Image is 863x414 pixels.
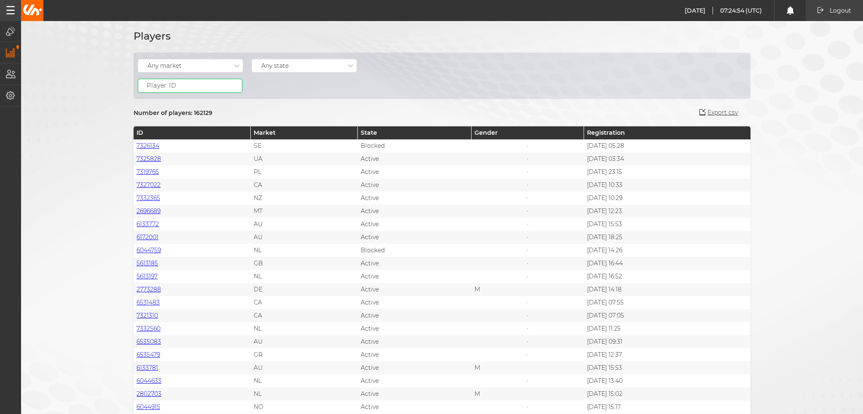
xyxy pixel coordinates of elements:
div: Active [358,296,472,309]
div: Active [358,179,472,192]
a: 6531483 [137,299,160,306]
span: - [474,168,581,176]
div: Active [358,335,472,348]
div: Active [358,401,472,414]
div: [DATE] 15:17 [584,401,751,414]
a: 7326134 [137,142,159,150]
div: Active [358,270,472,283]
div: [DATE] 07:05 [584,309,751,322]
div: AU [251,335,358,348]
span: - [474,155,581,163]
span: - [474,403,581,411]
div: [DATE] 09:31 [584,335,751,348]
img: Unibo [22,5,42,15]
a: 6044759 [137,246,161,254]
div: [DATE] 15:53 [584,218,751,231]
span: - [474,312,581,319]
span: - [474,260,581,267]
button: Export csv [687,105,750,120]
div: NL [251,270,358,283]
div: [DATE] 15:02 [584,387,751,401]
a: 5613197 [137,272,158,280]
div: Active [358,387,472,401]
div: ID [134,126,251,139]
div: [DATE] 14:26 [584,244,751,257]
div: Active [358,361,472,374]
div: NL [251,322,358,335]
div: Any market [147,62,182,69]
div: Active [358,205,472,218]
span: (UTC) [745,7,762,14]
a: 2773288 [137,286,161,293]
span: - [474,338,581,345]
div: CA [251,179,358,192]
span: - [474,273,581,280]
a: 7321310 [137,312,158,319]
a: 7319765 [137,168,159,176]
div: [DATE] 14:18 [584,283,751,296]
a: 6044915 [137,403,160,411]
span: - [474,234,581,241]
div: [DATE] 03:34 [584,152,751,166]
a: 6133781 [137,364,158,371]
div: [DATE] 16:52 [584,270,751,283]
div: [DATE] 10:29 [584,192,751,205]
span: - [474,247,581,254]
div: GB [251,257,358,270]
div: [DATE] 05:28 [584,139,751,152]
div: Active [358,322,472,335]
div: GR [251,348,358,361]
div: SE [251,139,358,152]
div: AU [251,218,358,231]
div: CA [251,296,358,309]
span: - [474,351,581,358]
div: AU [251,361,358,374]
a: 5613185 [137,259,158,267]
span: 07:24:54 [720,7,745,14]
div: [DATE] 13:40 [584,374,751,387]
div: [DATE] 12:37 [584,348,751,361]
div: [DATE] 11:25 [584,322,751,335]
a: 6535479 [137,351,160,358]
div: NL [251,244,358,257]
div: [DATE] 07:55 [584,296,751,309]
input: Player ID [138,79,242,93]
div: Active [358,231,472,244]
h1: Players [134,28,171,44]
div: [DATE] 12:23 [584,205,751,218]
span: - [474,182,581,189]
div: M [472,387,584,401]
span: - [474,208,581,215]
div: Active [358,348,472,361]
div: Gender [472,126,584,139]
div: Blocked [358,139,472,152]
a: 2696689 [137,207,161,215]
div: [DATE] 18:25 [584,231,751,244]
a: 7332560 [137,325,161,332]
span: - [474,377,581,385]
span: - [474,195,581,202]
div: Active [358,257,472,270]
div: [DATE] 23:15 [584,166,751,179]
div: [DATE] 15:53 [584,361,751,374]
div: Active [358,218,472,231]
div: NZ [251,192,358,205]
div: Market [251,126,358,139]
a: 6044633 [137,377,161,385]
span: - [474,142,581,150]
div: PL [251,166,358,179]
span: - [474,221,581,228]
div: M [472,361,584,374]
div: Active [358,374,472,387]
div: Active [358,192,472,205]
div: Any state [261,62,289,69]
div: Active [358,166,472,179]
p: Number of players: 162129 [134,109,212,117]
div: UA [251,152,358,166]
div: M [472,283,584,296]
div: CA [251,309,358,322]
a: 7325828 [137,155,161,163]
a: 6133772 [137,220,159,228]
div: [DATE] 16:44 [584,257,751,270]
div: NO [251,401,358,414]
